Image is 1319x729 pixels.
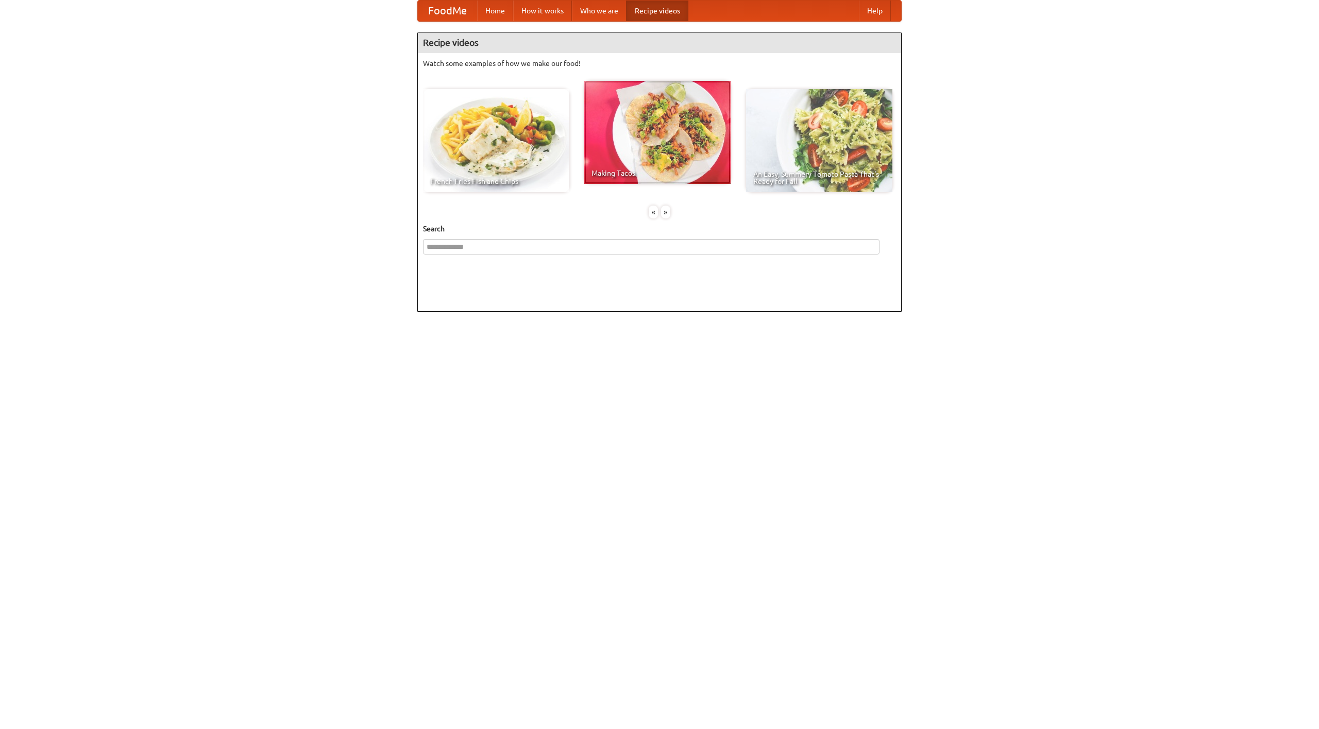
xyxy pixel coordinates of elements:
[477,1,513,21] a: Home
[430,178,562,185] span: French Fries Fish and Chips
[627,1,688,21] a: Recipe videos
[513,1,572,21] a: How it works
[418,1,477,21] a: FoodMe
[649,206,658,218] div: «
[418,32,901,53] h4: Recipe videos
[572,1,627,21] a: Who we are
[423,89,569,192] a: French Fries Fish and Chips
[423,58,896,69] p: Watch some examples of how we make our food!
[746,89,892,192] a: An Easy, Summery Tomato Pasta That's Ready for Fall
[753,171,885,185] span: An Easy, Summery Tomato Pasta That's Ready for Fall
[423,224,896,234] h5: Search
[859,1,891,21] a: Help
[661,206,670,218] div: »
[591,169,723,177] span: Making Tacos
[584,81,731,184] a: Making Tacos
